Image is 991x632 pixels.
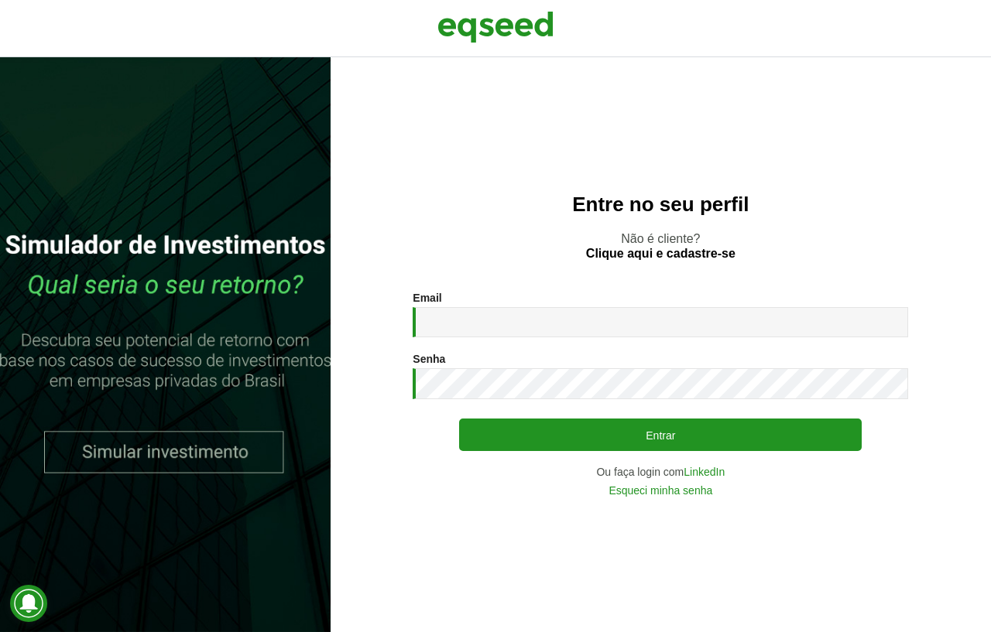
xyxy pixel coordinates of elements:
[609,485,712,496] a: Esqueci minha senha
[684,466,725,477] a: LinkedIn
[437,8,554,46] img: EqSeed Logo
[413,466,908,477] div: Ou faça login com
[413,292,441,303] label: Email
[362,231,960,261] p: Não é cliente?
[459,418,862,451] button: Entrar
[413,354,445,364] label: Senha
[586,248,736,260] a: Clique aqui e cadastre-se
[362,193,960,216] h2: Entre no seu perfil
